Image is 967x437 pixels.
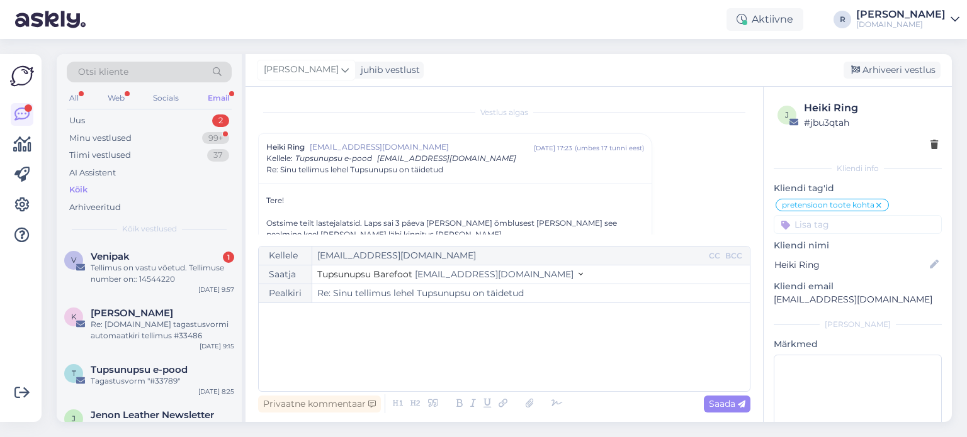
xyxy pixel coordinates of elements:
[266,164,443,175] span: Re: Sinu tellimus lehel Tupsunupsu on täidetud
[709,398,745,409] span: Saada
[91,262,234,285] div: Tellimus on vastu võetud. Tellimuse number on:: 14544220
[122,223,177,235] span: Kõik vestlused
[534,143,572,153] div: [DATE] 17:23
[785,110,789,119] span: j
[91,251,130,262] span: Venipak
[10,64,34,88] img: Askly Logo
[259,265,312,284] div: Saatja
[91,307,173,319] span: Kätlin Kase
[69,149,131,162] div: Tiimi vestlused
[150,90,181,106] div: Socials
[415,268,574,280] span: [EMAIL_ADDRESS][DOMAIN_NAME]
[844,62,941,79] div: Arhiveeri vestlus
[91,319,234,341] div: Re: [DOMAIN_NAME] tagastusvormi automaatkiri tellimus #33486
[258,107,750,118] div: Vestlus algas
[266,153,293,163] span: Kellele :
[200,341,234,351] div: [DATE] 9:15
[575,143,644,153] div: ( umbes 17 tunni eest )
[723,250,745,262] div: BCC
[856,19,946,30] div: [DOMAIN_NAME]
[69,132,132,145] div: Minu vestlused
[856,9,959,30] a: [PERSON_NAME][DOMAIN_NAME]
[198,387,234,396] div: [DATE] 8:25
[774,239,942,252] p: Kliendi nimi
[774,293,942,306] p: [EMAIL_ADDRESS][DOMAIN_NAME]
[69,167,116,179] div: AI Assistent
[295,153,372,163] span: Tupsunupsu e-pood
[266,218,644,240] div: Ostsime teilt lastejalatsid. Laps sai 3 päeva [PERSON_NAME] õmblusest [PERSON_NAME] see pealmine ...
[834,11,851,28] div: R
[312,246,706,265] input: Recepient...
[727,8,803,31] div: Aktiivne
[774,258,927,272] input: Lisa nimi
[317,268,583,281] button: Tupsunupsu Barefoot [EMAIL_ADDRESS][DOMAIN_NAME]
[774,338,942,351] p: Märkmed
[259,246,312,265] div: Kellele
[78,65,128,79] span: Otsi kliente
[317,268,412,280] span: Tupsunupsu Barefoot
[72,414,76,423] span: J
[205,90,232,106] div: Email
[706,250,723,262] div: CC
[804,101,938,116] div: Heiki Ring
[91,375,234,387] div: Tagastusvorm "#33789"
[356,64,420,77] div: juhib vestlust
[774,182,942,195] p: Kliendi tag'id
[377,153,516,163] span: [EMAIL_ADDRESS][DOMAIN_NAME]
[71,255,76,265] span: V
[266,141,305,153] span: Heiki Ring
[71,312,77,321] span: K
[72,368,76,378] span: T
[202,132,229,145] div: 99+
[69,184,88,196] div: Kõik
[258,396,381,412] div: Privaatne kommentaar
[223,252,234,263] div: 1
[264,63,339,77] span: [PERSON_NAME]
[212,114,229,127] div: 2
[774,319,942,330] div: [PERSON_NAME]
[774,215,942,234] input: Lisa tag
[804,116,938,130] div: # jbu3qtah
[310,141,534,153] span: [EMAIL_ADDRESS][DOMAIN_NAME]
[69,114,85,127] div: Uus
[207,149,229,162] div: 37
[91,364,188,375] span: Tupsunupsu e-pood
[105,90,127,106] div: Web
[266,195,644,308] div: Tere!
[774,163,942,174] div: Kliendi info
[782,201,874,209] span: pretensioon toote kohta
[69,201,121,214] div: Arhiveeritud
[67,90,81,106] div: All
[856,9,946,19] div: [PERSON_NAME]
[774,280,942,293] p: Kliendi email
[259,284,312,302] div: Pealkiri
[312,284,750,302] input: Write subject here...
[91,409,214,421] span: Jenon Leather Newsletter
[198,285,234,294] div: [DATE] 9:57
